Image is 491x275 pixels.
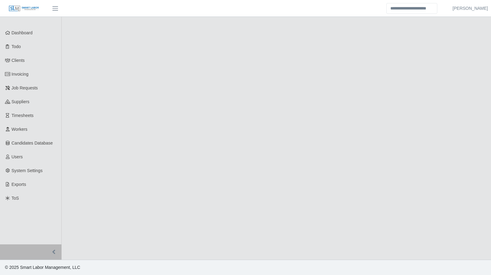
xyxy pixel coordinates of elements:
[12,30,33,35] span: Dashboard
[12,44,21,49] span: Todo
[453,5,488,12] a: [PERSON_NAME]
[12,168,43,173] span: System Settings
[5,265,80,270] span: © 2025 Smart Labor Management, LLC
[12,85,38,90] span: Job Requests
[9,5,39,12] img: SLM Logo
[386,3,437,14] input: Search
[12,113,34,118] span: Timesheets
[12,58,25,63] span: Clients
[12,141,53,145] span: Candidates Database
[12,72,29,77] span: Invoicing
[12,127,28,132] span: Workers
[12,182,26,187] span: Exports
[12,99,29,104] span: Suppliers
[12,154,23,159] span: Users
[12,196,19,201] span: ToS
